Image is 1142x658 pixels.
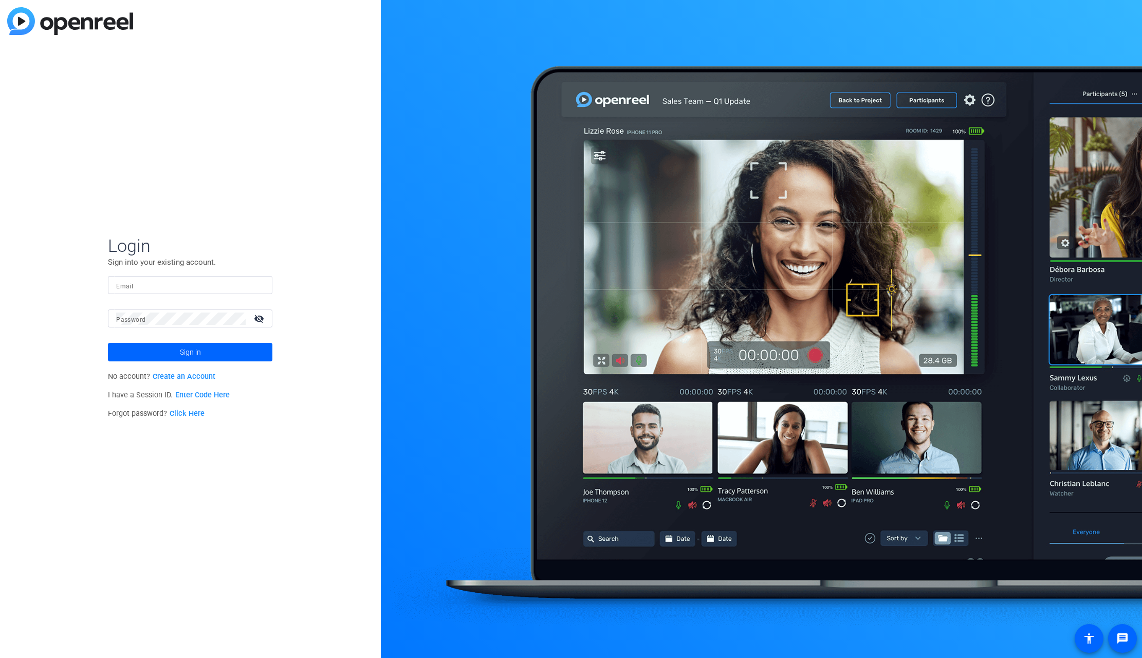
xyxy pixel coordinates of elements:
span: I have a Session ID. [108,391,230,399]
a: Enter Code Here [175,391,230,399]
span: No account? [108,372,215,381]
p: Sign into your existing account. [108,257,272,268]
button: Sign in [108,343,272,361]
span: Sign in [180,339,201,365]
mat-icon: message [1116,632,1129,645]
span: Login [108,235,272,257]
mat-icon: visibility_off [248,311,272,326]
input: Enter Email Address [116,279,264,291]
img: blue-gradient.svg [7,7,133,35]
mat-label: Email [116,283,133,290]
a: Create an Account [153,372,215,381]
span: Forgot password? [108,409,205,418]
mat-icon: accessibility [1083,632,1095,645]
a: Click Here [170,409,205,418]
mat-label: Password [116,316,145,323]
